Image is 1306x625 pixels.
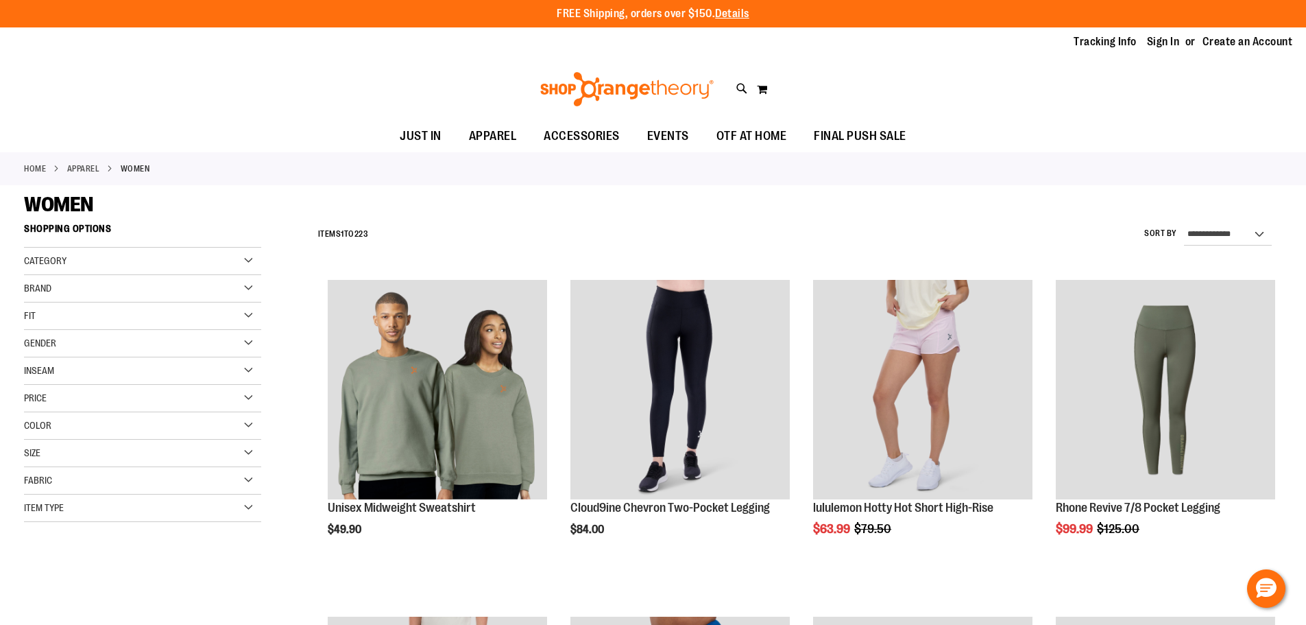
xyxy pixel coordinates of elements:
span: Color [24,420,51,431]
span: OTF AT HOME [716,121,787,152]
a: Tracking Info [1074,34,1137,49]
div: product [564,273,797,571]
span: $84.00 [570,523,606,536]
a: APPAREL [67,163,100,175]
strong: WOMEN [121,163,150,175]
a: FINAL PUSH SALE [800,121,920,152]
span: WOMEN [24,193,93,216]
span: Category [24,255,66,266]
div: product [1049,273,1282,571]
a: OTF AT HOME [703,121,801,152]
a: Create an Account [1202,34,1293,49]
div: product [806,273,1039,571]
span: $99.99 [1056,522,1095,536]
img: Unisex Midweight Sweatshirt [328,280,547,499]
a: Details [715,8,749,20]
button: Hello, have a question? Let’s chat. [1247,569,1285,608]
span: Inseam [24,365,54,376]
span: $125.00 [1097,522,1141,536]
a: JUST IN [386,121,455,152]
span: $49.90 [328,523,363,536]
p: FREE Shipping, orders over $150. [557,6,749,22]
span: 1 [341,229,344,239]
img: Cloud9ine Chevron Two-Pocket Legging [570,280,790,499]
a: Cloud9ine Chevron Two-Pocket Legging [570,501,770,515]
span: Price [24,392,47,403]
a: lululemon Hotty Hot Short High-Rise [813,501,993,515]
span: 223 [354,229,369,239]
span: EVENTS [647,121,689,152]
span: Brand [24,283,51,294]
strong: Shopping Options [24,217,261,248]
a: APPAREL [455,121,531,152]
span: JUST IN [400,121,442,152]
img: lululemon Hotty Hot Short High-Rise [813,280,1032,499]
span: Item Type [24,502,64,513]
span: Fit [24,310,36,321]
a: EVENTS [633,121,703,152]
a: ACCESSORIES [530,121,633,152]
a: Rhone Revive 7/8 Pocket Legging [1056,501,1220,515]
a: Sign In [1147,34,1180,49]
a: Home [24,163,46,175]
h2: Items to [318,224,369,245]
span: Gender [24,338,56,349]
span: Fabric [24,475,52,486]
div: product [321,273,554,571]
a: Unisex Midweight Sweatshirt [328,501,476,515]
span: $79.50 [854,522,893,536]
img: Rhone Revive 7/8 Pocket Legging [1056,280,1275,499]
a: Unisex Midweight Sweatshirt [328,280,547,502]
a: lululemon Hotty Hot Short High-Rise [813,280,1032,502]
a: Rhone Revive 7/8 Pocket Legging [1056,280,1275,502]
span: $63.99 [813,522,852,536]
span: Size [24,447,40,458]
span: FINAL PUSH SALE [814,121,906,152]
label: Sort By [1144,228,1177,239]
img: Shop Orangetheory [538,72,716,106]
a: Cloud9ine Chevron Two-Pocket Legging [570,280,790,502]
span: APPAREL [469,121,517,152]
span: ACCESSORIES [544,121,620,152]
